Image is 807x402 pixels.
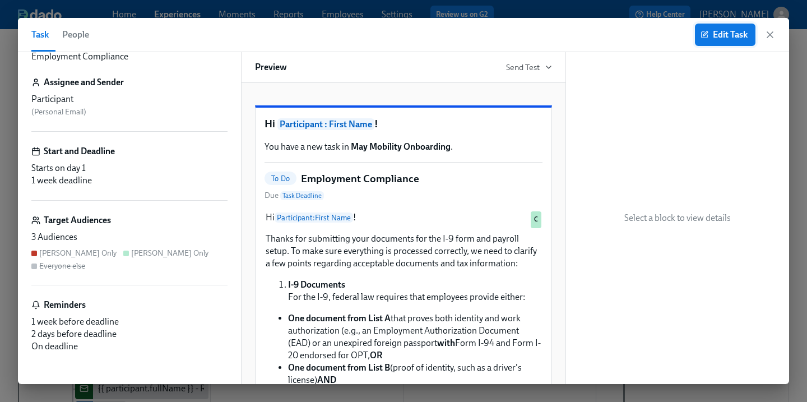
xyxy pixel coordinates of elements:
[277,118,374,130] span: Participant : First Name
[255,61,287,73] h6: Preview
[265,117,542,132] h1: Hi !
[265,190,324,201] span: Due
[351,141,451,152] strong: May Mobility Onboarding
[39,261,85,271] div: Everyone else
[44,145,115,158] h6: Start and Deadline
[703,29,748,40] span: Edit Task
[44,299,86,311] h6: Reminders
[31,107,86,117] span: ( Personal Email )
[31,162,228,174] div: Starts on day 1
[44,76,124,89] h6: Assignee and Sender
[31,175,92,186] span: 1 week deadline
[695,24,755,46] button: Edit Task
[265,141,542,153] p: You have a new task in .
[31,340,228,353] div: On deadline
[31,93,228,105] div: Participant
[39,248,117,258] div: [PERSON_NAME] Only
[31,328,228,340] div: 2 days before deadline
[31,27,49,43] span: Task
[301,172,419,186] h5: Employment Compliance
[280,191,324,200] span: Task Deadline
[265,174,296,183] span: To Do
[531,211,541,228] div: Used by Chao Chen Only audience
[62,27,89,43] span: People
[31,50,128,63] p: Employment Compliance
[31,316,228,328] div: 1 week before deadline
[131,248,208,258] div: [PERSON_NAME] Only
[31,231,228,243] div: 3 Audiences
[44,214,111,227] h6: Target Audiences
[566,52,789,384] div: Select a block to view details
[506,62,552,73] button: Send Test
